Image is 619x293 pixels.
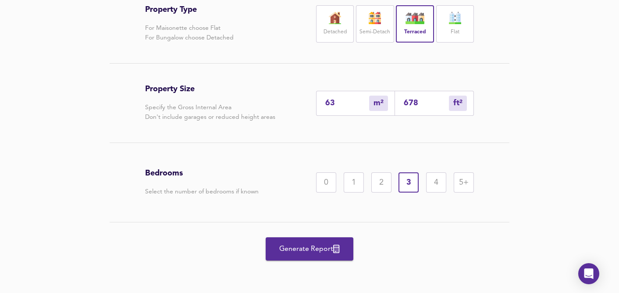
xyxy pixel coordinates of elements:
div: Terraced [396,5,434,43]
div: 0 [316,172,336,193]
p: For Maisonette choose Flat For Bungalow choose Detached [145,23,234,43]
button: Generate Report [266,237,353,261]
div: 4 [426,172,446,193]
img: flat-icon [444,12,466,24]
img: house-icon [324,12,346,24]
label: Semi-Detach [359,27,390,38]
div: m² [369,96,388,111]
label: Flat [451,27,459,38]
p: Specify the Gross Internal Area Don't include garages or reduced height areas [145,103,275,122]
div: 1 [344,172,364,193]
div: 3 [398,172,419,193]
img: house-icon [404,12,426,24]
h3: Property Size [145,84,275,94]
div: 2 [371,172,391,193]
input: Sqft [404,99,449,108]
div: Open Intercom Messenger [578,263,599,284]
h3: Bedrooms [145,168,259,178]
h3: Property Type [145,5,234,14]
label: Terraced [404,27,426,38]
label: Detached [324,27,347,38]
div: m² [449,96,467,111]
img: house-icon [364,12,386,24]
input: Enter sqm [325,99,369,108]
div: Flat [436,5,474,43]
div: Detached [316,5,354,43]
p: Select the number of bedrooms if known [145,187,259,197]
div: Semi-Detach [356,5,394,43]
span: Generate Report [274,243,345,255]
div: 5+ [454,172,474,193]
